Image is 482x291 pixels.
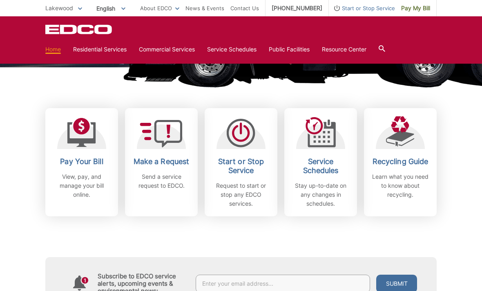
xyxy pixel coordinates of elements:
h2: Service Schedules [290,157,351,175]
a: Resource Center [322,45,366,54]
p: View, pay, and manage your bill online. [51,172,112,199]
a: Residential Services [73,45,127,54]
a: About EDCO [140,4,179,13]
p: Stay up-to-date on any changes in schedules. [290,181,351,208]
a: Public Facilities [269,45,310,54]
a: EDCD logo. Return to the homepage. [45,24,113,34]
p: Learn what you need to know about recycling. [370,172,431,199]
a: Pay Your Bill View, pay, and manage your bill online. [45,108,118,216]
a: News & Events [185,4,224,13]
a: Make a Request Send a service request to EDCO. [125,108,198,216]
span: Pay My Bill [401,4,430,13]
a: Home [45,45,61,54]
h2: Start or Stop Service [211,157,271,175]
a: Contact Us [230,4,259,13]
a: Recycling Guide Learn what you need to know about recycling. [364,108,437,216]
a: Service Schedules [207,45,257,54]
h2: Recycling Guide [370,157,431,166]
p: Send a service request to EDCO. [131,172,192,190]
span: Lakewood [45,4,73,11]
a: Service Schedules Stay up-to-date on any changes in schedules. [284,108,357,216]
a: Commercial Services [139,45,195,54]
p: Request to start or stop any EDCO services. [211,181,271,208]
span: English [90,2,132,15]
h2: Pay Your Bill [51,157,112,166]
h2: Make a Request [131,157,192,166]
